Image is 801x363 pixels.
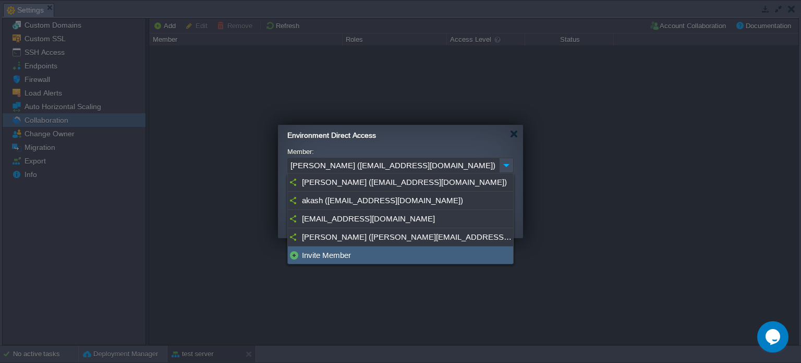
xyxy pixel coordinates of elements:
div: Invite Member [288,247,513,264]
div: [EMAIL_ADDRESS][DOMAIN_NAME] [288,210,513,228]
iframe: chat widget [757,321,791,353]
div: [PERSON_NAME] ([PERSON_NAME][EMAIL_ADDRESS][DOMAIN_NAME]) [288,228,513,247]
span: Environment Direct Access [287,131,376,139]
div: [PERSON_NAME] ([EMAIL_ADDRESS][DOMAIN_NAME]) [288,173,513,192]
div: akash ([EMAIL_ADDRESS][DOMAIN_NAME]) [288,192,513,210]
label: Member: [287,146,315,157]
